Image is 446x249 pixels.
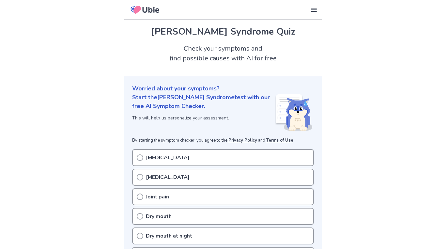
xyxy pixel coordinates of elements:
[132,93,275,111] p: Start the [PERSON_NAME] Syndrome test with our free AI Symptom Checker.
[132,25,314,39] h1: [PERSON_NAME] Syndrome Quiz
[146,232,192,240] p: Dry mouth at night
[146,173,190,181] p: [MEDICAL_DATA]
[228,137,257,143] a: Privacy Policy
[146,212,172,220] p: Dry mouth
[132,137,314,144] p: By starting the symptom checker, you agree to the and
[146,193,169,201] p: Joint pain
[124,44,322,63] h2: Check your symptoms and find possible causes with AI for free
[266,137,293,143] a: Terms of Use
[132,115,275,121] p: This will help us personalize your assessment.
[132,84,314,93] p: Worried about your symptoms?
[146,154,190,162] p: [MEDICAL_DATA]
[275,94,313,131] img: Shiba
